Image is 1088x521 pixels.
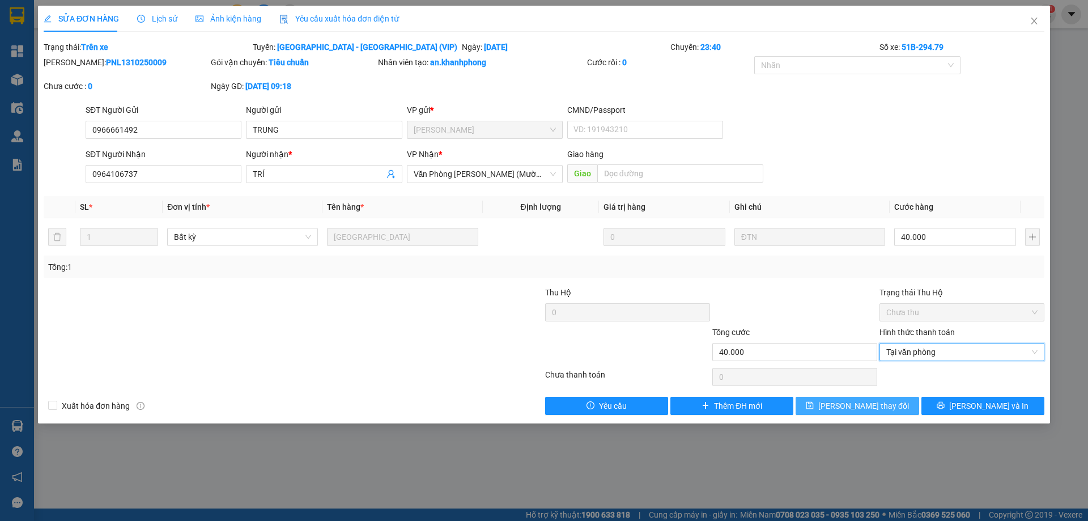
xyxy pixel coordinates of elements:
[279,15,288,24] img: icon
[44,14,119,23] span: SỬA ĐƠN HÀNG
[137,402,144,410] span: info-circle
[246,104,402,116] div: Người gửi
[211,80,376,92] div: Ngày GD:
[195,15,203,23] span: picture
[407,150,439,159] span: VP Nhận
[42,41,252,53] div: Trạng thái:
[1018,6,1050,37] button: Close
[949,400,1028,412] span: [PERSON_NAME] và In
[599,400,627,412] span: Yêu cầu
[730,196,890,218] th: Ghi chú
[430,58,486,67] b: an.khanhphong
[545,288,571,297] span: Thu Hộ
[246,148,402,160] div: Người nhận
[567,150,603,159] span: Giao hàng
[544,368,711,388] div: Chưa thanh toán
[269,58,309,67] b: Tiêu chuẩn
[137,14,177,23] span: Lịch sử
[252,41,461,53] div: Tuyến:
[461,41,670,53] div: Ngày:
[545,397,668,415] button: exclamation-circleYêu cầu
[245,82,291,91] b: [DATE] 09:18
[211,56,376,69] div: Gói vận chuyển:
[586,401,594,410] span: exclamation-circle
[702,401,709,410] span: plus
[700,43,721,52] b: 23:40
[796,397,919,415] button: save[PERSON_NAME] thay đổi
[81,43,108,52] b: Trên xe
[378,56,585,69] div: Nhân viên tạo:
[567,164,597,183] span: Giao
[567,104,723,116] div: CMND/Passport
[886,304,1038,321] span: Chưa thu
[484,43,508,52] b: [DATE]
[195,14,261,23] span: Ảnh kiện hàng
[106,58,167,67] b: PNL1310250009
[167,202,210,211] span: Đơn vị tính
[407,104,563,116] div: VP gửi
[622,58,627,67] b: 0
[879,286,1044,299] div: Trạng thái Thu Hộ
[937,401,945,410] span: printer
[174,228,311,245] span: Bất kỳ
[714,400,762,412] span: Thêm ĐH mới
[1030,16,1039,26] span: close
[137,15,145,23] span: clock-circle
[44,15,52,23] span: edit
[587,56,752,69] div: Cước rồi :
[44,80,209,92] div: Chưa cước :
[521,202,561,211] span: Định lượng
[327,228,478,246] input: VD: Bàn, Ghế
[414,121,556,138] span: Phạm Ngũ Lão
[597,164,763,183] input: Dọc đường
[48,228,66,246] button: delete
[879,328,955,337] label: Hình thức thanh toán
[806,401,814,410] span: save
[1025,228,1040,246] button: plus
[80,202,89,211] span: SL
[669,41,878,53] div: Chuyến:
[86,148,241,160] div: SĐT Người Nhận
[603,202,645,211] span: Giá trị hàng
[279,14,399,23] span: Yêu cầu xuất hóa đơn điện tử
[386,170,396,179] span: user-add
[818,400,909,412] span: [PERSON_NAME] thay đổi
[921,397,1044,415] button: printer[PERSON_NAME] và In
[670,397,793,415] button: plusThêm ĐH mới
[712,328,750,337] span: Tổng cước
[277,43,457,52] b: [GEOGRAPHIC_DATA] - [GEOGRAPHIC_DATA] (VIP)
[57,400,134,412] span: Xuất hóa đơn hàng
[48,261,420,273] div: Tổng: 1
[44,56,209,69] div: [PERSON_NAME]:
[902,43,943,52] b: 51B-294.79
[414,166,556,183] span: Văn Phòng Trần Phú (Mường Thanh)
[878,41,1045,53] div: Số xe:
[894,202,933,211] span: Cước hàng
[327,202,364,211] span: Tên hàng
[603,228,725,246] input: 0
[86,104,241,116] div: SĐT Người Gửi
[88,82,92,91] b: 0
[734,228,885,246] input: Ghi Chú
[886,344,1038,361] span: Tại văn phòng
